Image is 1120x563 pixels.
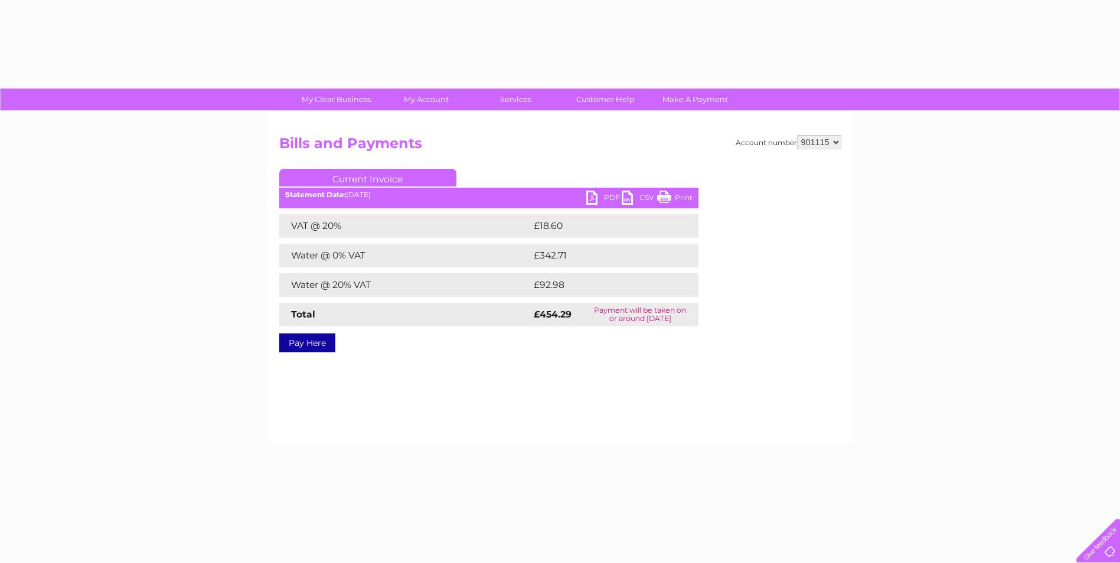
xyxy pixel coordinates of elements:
[285,190,346,199] b: Statement Date:
[279,135,841,158] h2: Bills and Payments
[279,333,335,352] a: Pay Here
[531,214,674,238] td: £18.60
[586,191,622,208] a: PDF
[657,191,693,208] a: Print
[531,273,675,297] td: £92.98
[534,309,572,320] strong: £454.29
[279,244,531,267] td: Water @ 0% VAT
[279,214,531,238] td: VAT @ 20%
[582,303,698,326] td: Payment will be taken on or around [DATE]
[646,89,744,110] a: Make A Payment
[288,89,385,110] a: My Clear Business
[557,89,654,110] a: Customer Help
[279,191,698,199] div: [DATE]
[622,191,657,208] a: CSV
[279,169,456,186] a: Current Invoice
[531,244,677,267] td: £342.71
[291,309,315,320] strong: Total
[736,135,841,149] div: Account number
[279,273,531,297] td: Water @ 20% VAT
[377,89,475,110] a: My Account
[467,89,564,110] a: Services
